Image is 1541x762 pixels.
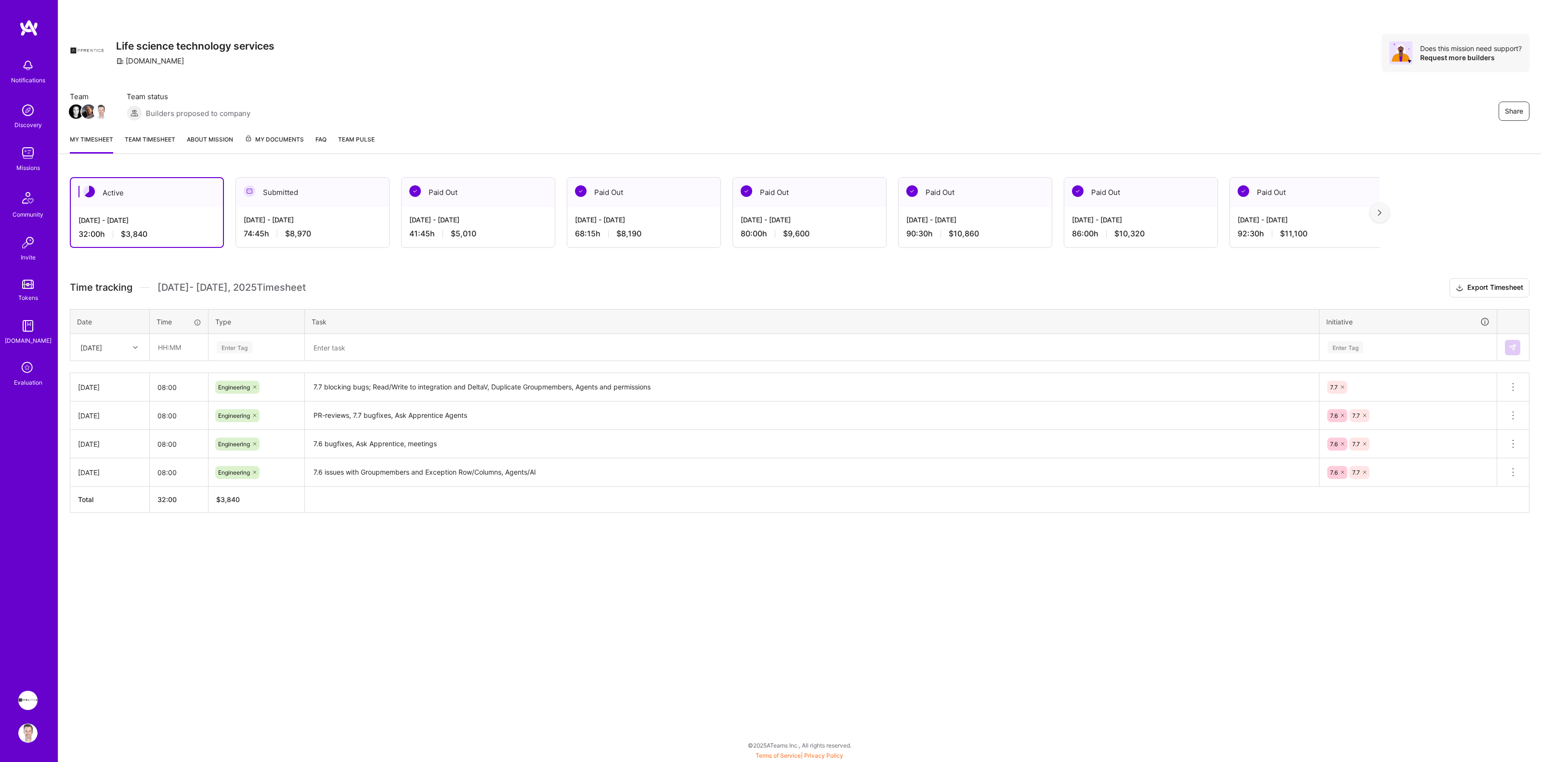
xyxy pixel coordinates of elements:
[150,487,209,513] th: 32:00
[14,120,42,130] div: Discovery
[245,134,304,154] a: My Documents
[338,136,375,143] span: Team Pulse
[1499,102,1529,121] button: Share
[306,459,1318,486] textarea: 7.6 issues with Groupmembers and Exception Row/Columns, Agents/AI
[16,163,40,173] div: Missions
[306,431,1318,457] textarea: 7.6 bugfixes, Ask Apprentice, meetings
[1328,340,1363,355] div: Enter Tag
[1326,316,1490,327] div: Initiative
[18,293,38,303] div: Tokens
[409,229,547,239] div: 41:45 h
[306,402,1318,429] textarea: PR-reviews, 7.7 bugfixes, Ask Apprentice Agents
[5,336,52,346] div: [DOMAIN_NAME]
[11,75,45,85] div: Notifications
[1238,229,1375,239] div: 92:30 h
[1072,215,1210,225] div: [DATE] - [DATE]
[1064,178,1217,207] div: Paid Out
[22,280,34,289] img: tokens
[70,134,113,154] a: My timesheet
[1330,469,1338,476] span: 7.6
[81,104,96,119] img: Team Member Avatar
[150,403,208,428] input: HH:MM
[1072,229,1210,239] div: 86:00 h
[1330,440,1338,448] span: 7.6
[218,384,250,391] span: Engineering
[78,382,142,392] div: [DATE]
[70,91,107,102] span: Team
[83,186,95,197] img: Active
[18,233,38,252] img: Invite
[1456,283,1463,293] i: icon Download
[409,185,421,197] img: Paid Out
[18,101,38,120] img: discovery
[1509,344,1516,351] img: Submit
[150,335,208,360] input: HH:MM
[949,229,979,239] span: $10,860
[146,108,250,118] span: Builders proposed to company
[16,186,39,209] img: Community
[80,342,102,352] div: [DATE]
[218,469,250,476] span: Engineering
[402,178,555,207] div: Paid Out
[133,345,138,350] i: icon Chevron
[906,229,1044,239] div: 90:30 h
[1352,440,1360,448] span: 7.7
[244,185,255,197] img: Submitted
[906,215,1044,225] div: [DATE] - [DATE]
[616,229,641,239] span: $8,190
[16,723,40,743] a: User Avatar
[78,439,142,449] div: [DATE]
[82,103,95,120] a: Team Member Avatar
[315,134,326,154] a: FAQ
[733,178,886,207] div: Paid Out
[1072,185,1084,197] img: Paid Out
[157,282,306,294] span: [DATE] - [DATE] , 2025 Timesheet
[741,215,878,225] div: [DATE] - [DATE]
[1230,178,1383,207] div: Paid Out
[1420,44,1522,53] div: Does this mission need support?
[121,229,147,239] span: $3,840
[756,752,843,759] span: |
[16,691,40,710] a: Apprentice: Life science technology services
[306,374,1318,400] textarea: 7.7 blocking bugs; Read/Write to integration and DeltaV, Duplicate Groupmembers, Agents and permi...
[70,282,132,294] span: Time tracking
[78,411,142,421] div: [DATE]
[78,215,215,225] div: [DATE] - [DATE]
[1352,412,1360,419] span: 7.7
[1280,229,1307,239] span: $11,100
[1389,41,1412,65] img: Avatar
[1420,53,1522,62] div: Request more builders
[1114,229,1145,239] span: $10,320
[71,178,223,207] div: Active
[21,252,36,262] div: Invite
[567,178,720,207] div: Paid Out
[70,487,150,513] th: Total
[409,215,547,225] div: [DATE] - [DATE]
[451,229,476,239] span: $5,010
[1378,209,1382,216] img: right
[783,229,810,239] span: $9,600
[575,185,587,197] img: Paid Out
[1505,106,1523,116] span: Share
[1330,384,1338,391] span: 7.7
[1238,185,1249,197] img: Paid Out
[906,185,918,197] img: Paid Out
[78,229,215,239] div: 32:00 h
[741,229,878,239] div: 80:00 h
[575,215,713,225] div: [DATE] - [DATE]
[13,209,43,220] div: Community
[899,178,1052,207] div: Paid Out
[575,229,713,239] div: 68:15 h
[157,317,201,327] div: Time
[150,460,208,485] input: HH:MM
[338,134,375,154] a: Team Pulse
[127,91,250,102] span: Team status
[1352,469,1360,476] span: 7.7
[217,340,252,355] div: Enter Tag
[18,691,38,710] img: Apprentice: Life science technology services
[218,440,250,448] span: Engineering
[94,104,108,119] img: Team Member Avatar
[244,215,381,225] div: [DATE] - [DATE]
[69,104,83,119] img: Team Member Avatar
[150,375,208,400] input: HH:MM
